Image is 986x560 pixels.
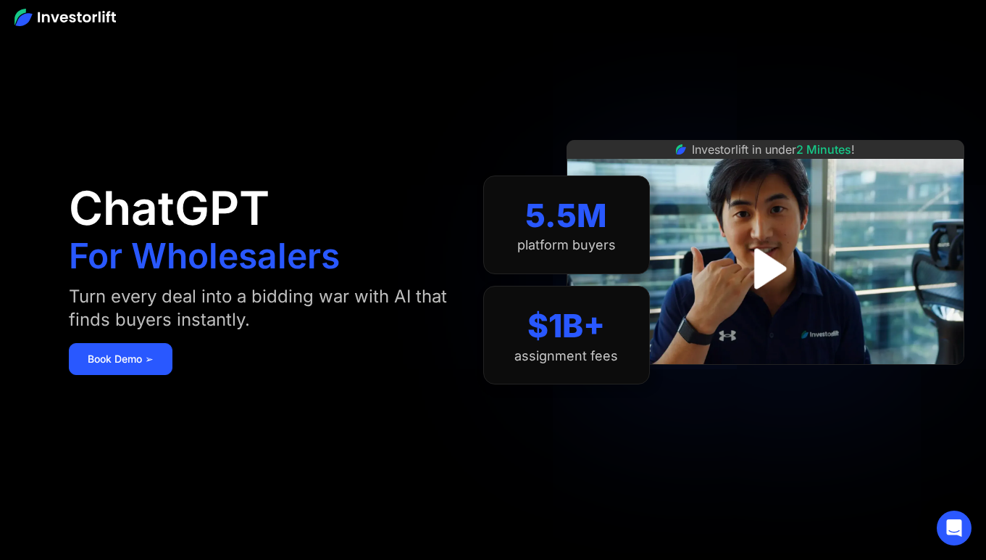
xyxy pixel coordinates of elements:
a: Book Demo ➢ [69,343,172,375]
iframe: Customer reviews powered by Trustpilot [656,372,874,390]
div: Investorlift in under ! [692,141,855,158]
div: platform buyers [517,237,616,253]
span: 2 Minutes [796,142,851,157]
a: open lightbox [733,236,798,301]
div: Open Intercom Messenger [937,511,972,545]
div: Turn every deal into a bidding war with AI that finds buyers instantly. [69,285,454,332]
div: $1B+ [527,307,605,345]
div: 5.5M [525,197,607,235]
div: assignment fees [514,348,618,364]
h1: ChatGPT [69,185,270,231]
h1: For Wholesalers [69,239,340,273]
